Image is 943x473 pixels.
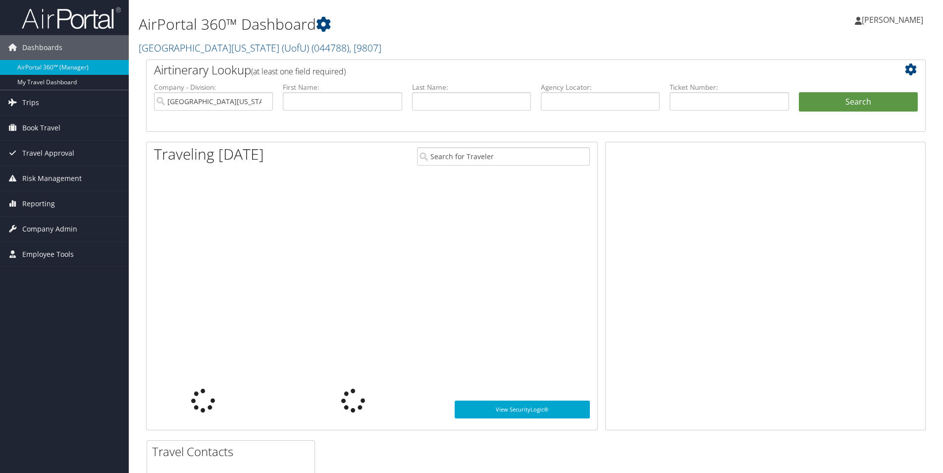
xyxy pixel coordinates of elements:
[22,116,60,140] span: Book Travel
[417,147,590,166] input: Search for Traveler
[855,5,933,35] a: [PERSON_NAME]
[154,61,853,78] h2: Airtinerary Lookup
[22,191,55,216] span: Reporting
[541,82,660,92] label: Agency Locator:
[22,35,62,60] span: Dashboards
[22,166,82,191] span: Risk Management
[862,14,923,25] span: [PERSON_NAME]
[670,82,788,92] label: Ticket Number:
[251,66,346,77] span: (at least one field required)
[154,144,264,165] h1: Traveling [DATE]
[152,443,314,460] h2: Travel Contacts
[22,6,121,30] img: airportal-logo.png
[22,217,77,241] span: Company Admin
[139,14,668,35] h1: AirPortal 360™ Dashboard
[412,82,531,92] label: Last Name:
[799,92,918,112] button: Search
[283,82,402,92] label: First Name:
[139,41,381,55] a: [GEOGRAPHIC_DATA][US_STATE] (UofU)
[22,141,74,166] span: Travel Approval
[349,41,381,55] span: , [ 9807 ]
[312,41,349,55] span: ( 044788 )
[455,401,590,418] a: View SecurityLogic®
[22,242,74,267] span: Employee Tools
[22,90,39,115] span: Trips
[154,82,273,92] label: Company - Division:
